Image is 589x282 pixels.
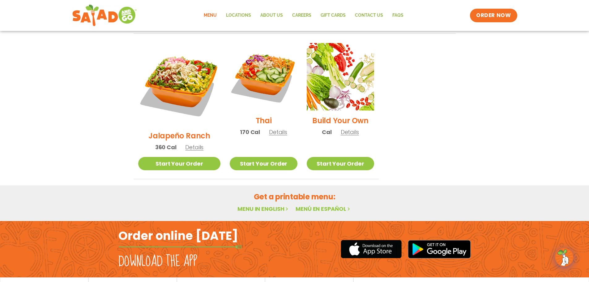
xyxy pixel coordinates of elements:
[307,157,374,170] a: Start Your Order
[237,205,289,213] a: Menu in English
[185,143,203,151] span: Details
[134,191,456,202] h2: Get a printable menu:
[350,8,388,23] a: Contact Us
[388,8,408,23] a: FAQs
[296,205,351,213] a: Menú en español
[199,8,221,23] a: Menu
[199,8,408,23] nav: Menu
[322,128,331,136] span: Cal
[118,253,197,270] h2: Download the app
[556,249,573,266] img: wpChatIcon
[408,240,471,258] img: google_play
[341,128,359,136] span: Details
[221,8,256,23] a: Locations
[256,8,288,23] a: About Us
[307,43,374,111] img: Product photo for Build Your Own
[240,128,260,136] span: 170 Cal
[230,43,297,111] img: Product photo for Thai Salad
[118,228,238,243] h2: Order online [DATE]
[312,115,369,126] h2: Build Your Own
[138,157,221,170] a: Start Your Order
[288,8,316,23] a: Careers
[476,12,511,19] span: ORDER NOW
[155,143,177,151] span: 360 Cal
[269,128,287,136] span: Details
[230,157,297,170] a: Start Your Order
[118,245,242,249] img: fork
[256,115,272,126] h2: Thai
[316,8,350,23] a: GIFT CARDS
[72,3,137,28] img: new-SAG-logo-768×292
[341,239,402,259] img: appstore
[148,130,210,141] h2: Jalapeño Ranch
[470,9,517,22] a: ORDER NOW
[138,43,221,126] img: Product photo for Jalapeño Ranch Salad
